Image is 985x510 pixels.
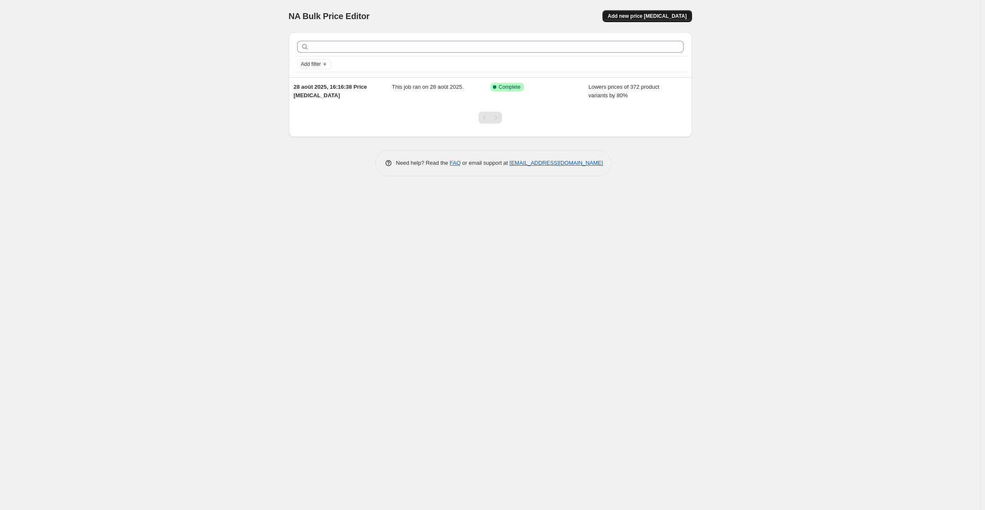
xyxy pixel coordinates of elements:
[602,10,692,22] button: Add new price [MEDICAL_DATA]
[509,160,603,166] a: [EMAIL_ADDRESS][DOMAIN_NAME]
[478,112,502,124] nav: Pagination
[392,84,464,90] span: This job ran on 28 août 2025.
[588,84,659,99] span: Lowers prices of 372 product variants by 80%
[301,61,321,68] span: Add filter
[461,160,509,166] span: or email support at
[396,160,450,166] span: Need help? Read the
[450,160,461,166] a: FAQ
[608,13,687,20] span: Add new price [MEDICAL_DATA]
[297,59,331,69] button: Add filter
[294,84,367,99] span: 28 août 2025, 16:16:38 Price [MEDICAL_DATA]
[499,84,521,90] span: Complete
[289,11,370,21] span: NA Bulk Price Editor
